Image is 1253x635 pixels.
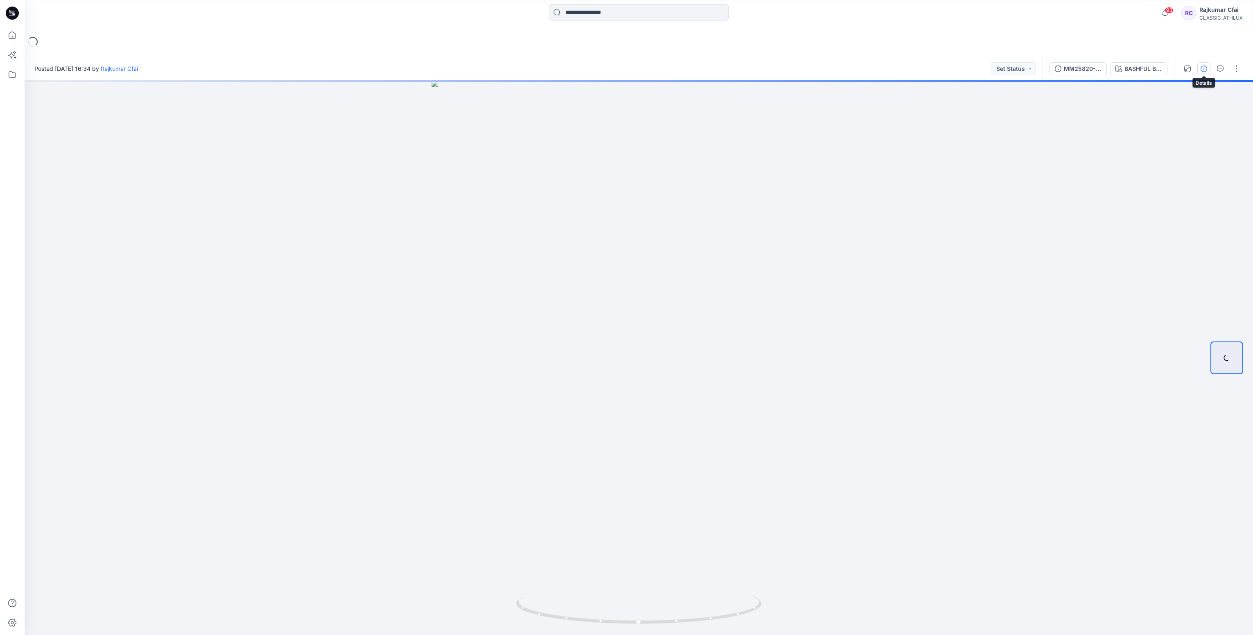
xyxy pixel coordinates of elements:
[34,64,138,73] span: Posted [DATE] 16:34 by
[101,65,138,72] a: Rajkumar Cfai
[1124,64,1162,73] div: BASHFUL BLUE
[1197,62,1210,75] button: Details
[1049,62,1107,75] button: MM25820-SANDWASH FINE RIB HALF ZIP 1
[1064,64,1101,73] div: MM25820-SANDWASH FINE RIB HALF ZIP 1
[1199,15,1243,21] div: CLASSIC_ATHLUX
[1181,6,1196,20] div: RC
[1110,62,1167,75] button: BASHFUL BLUE
[1165,7,1174,14] span: 93
[1199,5,1243,15] div: Rajkumar Cfai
